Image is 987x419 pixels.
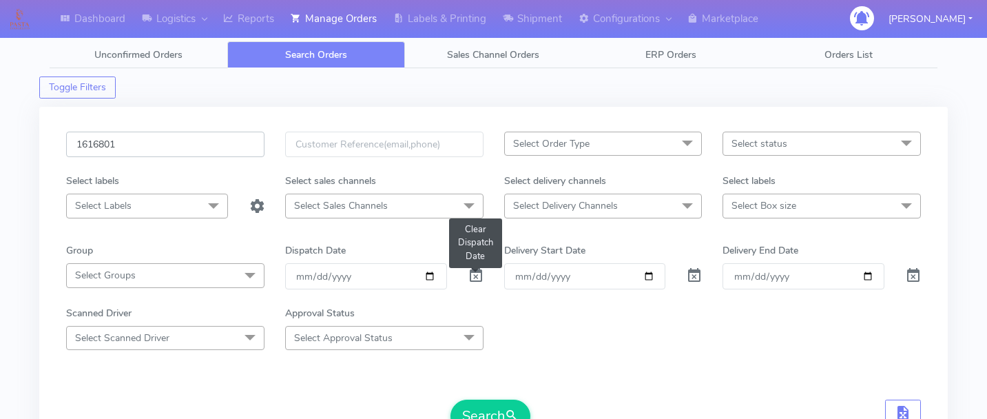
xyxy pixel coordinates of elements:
label: Dispatch Date [285,243,346,258]
span: Unconfirmed Orders [94,48,183,61]
span: Select status [731,137,787,150]
label: Delivery Start Date [504,243,585,258]
button: [PERSON_NAME] [878,5,983,33]
span: Select Labels [75,199,132,212]
span: Sales Channel Orders [447,48,539,61]
span: Select Box size [731,199,796,212]
label: Select sales channels [285,174,376,188]
span: Select Delivery Channels [513,199,618,212]
label: Scanned Driver [66,306,132,320]
input: Order Id [66,132,264,157]
span: Select Scanned Driver [75,331,169,345]
span: Select Sales Channels [294,199,388,212]
span: Select Approval Status [294,331,393,345]
span: Select Groups [75,269,136,282]
label: Select labels [66,174,119,188]
button: Toggle Filters [39,76,116,99]
ul: Tabs [50,41,937,68]
label: Approval Status [285,306,355,320]
label: Group [66,243,93,258]
label: Delivery End Date [723,243,798,258]
label: Select delivery channels [504,174,606,188]
input: Customer Reference(email,phone) [285,132,484,157]
span: Orders List [824,48,873,61]
span: ERP Orders [645,48,696,61]
label: Select labels [723,174,776,188]
span: Search Orders [285,48,347,61]
span: Select Order Type [513,137,590,150]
